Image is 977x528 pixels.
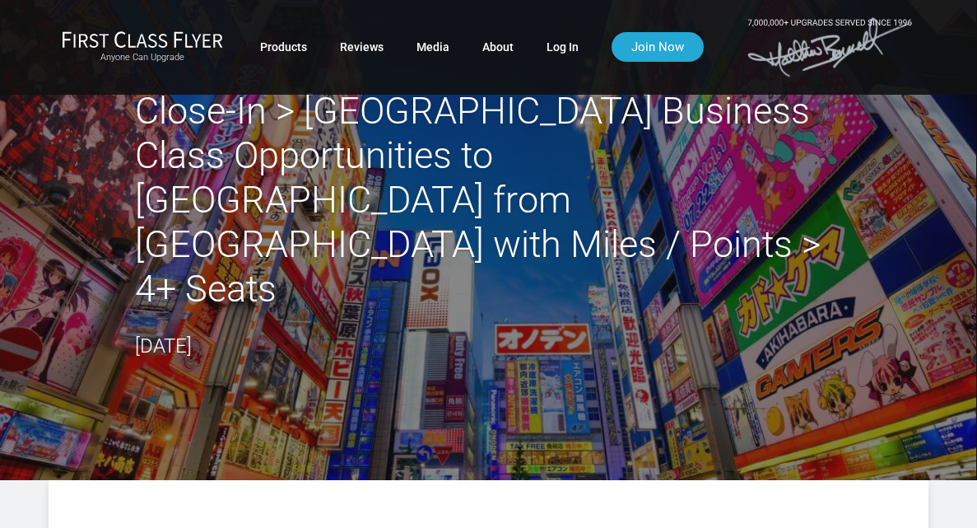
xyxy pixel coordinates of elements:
small: Anyone Can Upgrade [62,52,223,63]
h2: Close-In > [GEOGRAPHIC_DATA] Business Class Opportunities to [GEOGRAPHIC_DATA] from [GEOGRAPHIC_D... [135,89,843,311]
a: Media [416,32,449,62]
a: Reviews [340,32,384,62]
a: Log In [547,32,579,62]
time: [DATE] [135,334,192,357]
a: First Class FlyerAnyone Can Upgrade [62,30,223,63]
a: About [482,32,514,62]
a: Products [260,32,307,62]
img: First Class Flyer [62,30,223,48]
a: Join Now [612,32,704,62]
